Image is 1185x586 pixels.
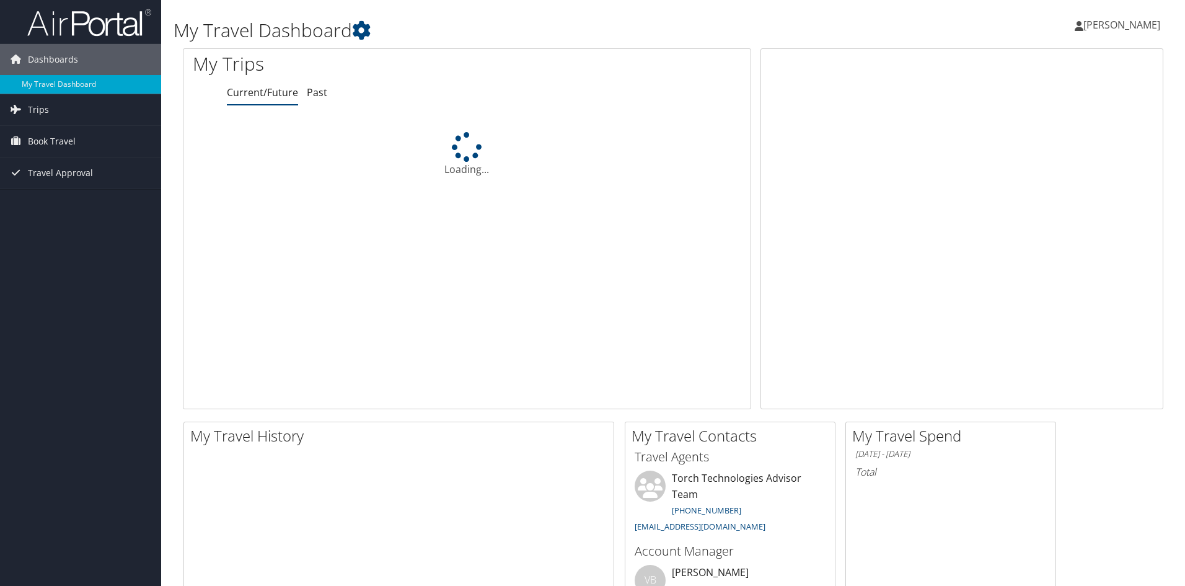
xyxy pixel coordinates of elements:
li: Torch Technologies Advisor Team [628,471,832,537]
h1: My Travel Dashboard [174,17,840,43]
a: Current/Future [227,86,298,99]
a: Past [307,86,327,99]
span: Dashboards [28,44,78,75]
span: Trips [28,94,49,125]
div: Loading... [183,132,751,177]
h6: Total [855,465,1046,479]
span: Book Travel [28,126,76,157]
a: [EMAIL_ADDRESS][DOMAIN_NAME] [635,521,765,532]
h2: My Travel Spend [852,425,1055,446]
h3: Travel Agents [635,448,826,466]
a: [PERSON_NAME] [1075,6,1173,43]
span: Travel Approval [28,158,93,189]
a: [PHONE_NUMBER] [672,505,741,516]
h3: Account Manager [635,543,826,560]
img: airportal-logo.png [27,8,151,37]
h1: My Trips [193,51,505,77]
h6: [DATE] - [DATE] [855,448,1046,460]
h2: My Travel History [190,425,614,446]
span: [PERSON_NAME] [1083,18,1160,32]
h2: My Travel Contacts [632,425,835,446]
